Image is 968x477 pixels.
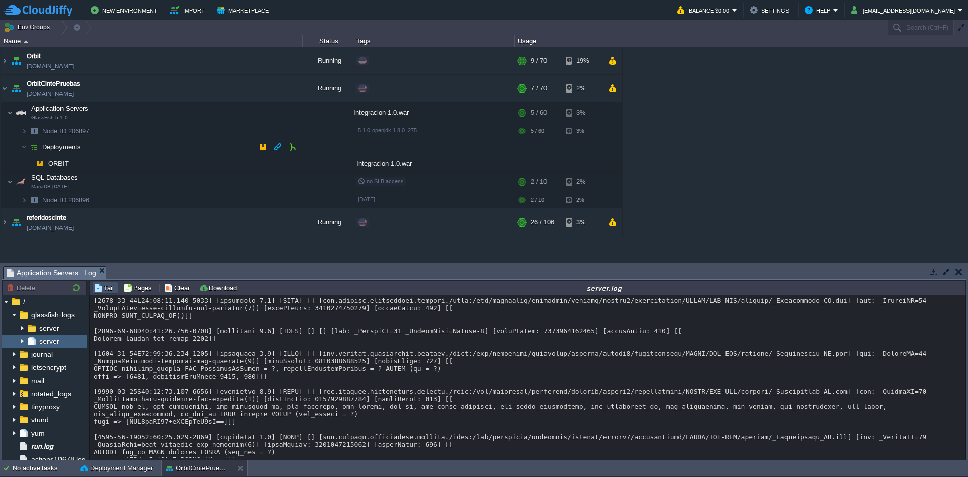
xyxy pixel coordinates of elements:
a: Deployments [41,143,82,151]
a: actions10678.log [29,455,87,464]
img: AMDAwAAAACH5BAEAAAAALAAAAAABAAEAAAICRAEAOw== [27,123,41,139]
button: Help [805,4,833,16]
a: [DOMAIN_NAME] [27,61,74,71]
div: 2% [566,75,599,102]
a: referidoscinte [27,213,66,223]
span: GlassFish 5.1.0 [31,115,68,121]
img: AMDAwAAAACH5BAEAAAAALAAAAAABAAEAAAICRAEAOw== [1,47,9,74]
div: server.log [244,284,964,292]
div: Name [1,35,302,47]
button: [EMAIL_ADDRESS][DOMAIN_NAME] [851,4,958,16]
img: AMDAwAAAACH5BAEAAAAALAAAAAABAAEAAAICRAEAOw== [27,139,41,155]
div: No active tasks [13,460,76,476]
img: AMDAwAAAACH5BAEAAAAALAAAAAABAAEAAAICRAEAOw== [33,155,47,171]
div: Tags [354,35,514,47]
a: journal [29,350,54,359]
img: AMDAwAAAACH5BAEAAAAALAAAAAABAAEAAAICRAEAOw== [24,40,28,43]
div: 5 / 60 [531,123,544,139]
span: letsencrypt [29,363,68,372]
div: Integracion-1.0.war [353,102,515,123]
button: Import [170,4,208,16]
span: Node ID: [42,127,68,135]
div: 9 / 70 [531,47,547,74]
button: New Environment [91,4,160,16]
div: 3% [566,102,599,123]
button: Marketplace [217,4,272,16]
a: glassfish-logs [29,310,76,320]
img: AMDAwAAAACH5BAEAAAAALAAAAAABAAEAAAICRAEAOw== [1,208,9,236]
div: 2 / 10 [531,172,547,192]
div: 2 / 10 [531,192,544,208]
div: 3% [566,208,599,236]
div: 26 / 106 [531,208,554,236]
span: server [37,337,61,346]
button: Balance $0.00 [677,4,732,16]
button: Pages [123,283,155,292]
img: AMDAwAAAACH5BAEAAAAALAAAAAABAAEAAAICRAEAOw== [7,172,13,192]
span: 206896 [41,196,91,204]
img: AMDAwAAAACH5BAEAAAAALAAAAAABAAEAAAICRAEAOw== [9,208,23,236]
button: Delete [7,283,38,292]
div: 3% [566,123,599,139]
div: Running [303,47,353,74]
span: Application Servers : Log [7,267,96,279]
a: / [21,297,27,306]
div: 5 / 60 [531,102,547,123]
span: no SLB access [358,178,404,184]
button: Env Groups [4,20,53,34]
a: mail [29,376,46,385]
img: AMDAwAAAACH5BAEAAAAALAAAAAABAAEAAAICRAEAOw== [14,172,28,192]
a: [DOMAIN_NAME] [27,223,74,233]
div: Running [303,208,353,236]
a: Application ServersGlassFish 5.1.0 [30,104,90,112]
a: server [37,324,61,333]
img: AMDAwAAAACH5BAEAAAAALAAAAAABAAEAAAICRAEAOw== [7,102,13,123]
button: OrbitCintePruebas [166,463,229,473]
span: 5.1.0-openjdk-1.8.0_275 [358,127,417,133]
img: AMDAwAAAACH5BAEAAAAALAAAAAABAAEAAAICRAEAOw== [9,47,23,74]
button: Download [199,283,240,292]
a: vtund [29,415,50,425]
a: Orbit [27,51,41,61]
a: yum [29,429,46,438]
a: run.log [29,442,55,451]
img: AMDAwAAAACH5BAEAAAAALAAAAAABAAEAAAICRAEAOw== [21,139,27,155]
a: SQL DatabasesMariaDB [DATE] [30,174,79,181]
div: Running [303,75,353,102]
img: AMDAwAAAACH5BAEAAAAALAAAAAABAAEAAAICRAEAOw== [27,192,41,208]
a: ORBIT [47,159,70,168]
button: Clear [164,283,193,292]
a: [DOMAIN_NAME] [27,89,74,99]
iframe: chat widget [926,437,958,467]
a: OrbitCintePruebas [27,79,80,89]
a: tinyproxy [29,402,62,411]
div: 19% [566,47,599,74]
img: CloudJiffy [4,4,72,17]
img: AMDAwAAAACH5BAEAAAAALAAAAAABAAEAAAICRAEAOw== [21,123,27,139]
span: 206897 [41,127,91,135]
div: 2% [566,172,599,192]
div: 7 / 70 [531,75,547,102]
img: AMDAwAAAACH5BAEAAAAALAAAAAABAAEAAAICRAEAOw== [27,155,33,171]
a: Node ID:206897 [41,127,91,135]
div: Integracion-1.0.war [353,155,515,171]
span: Application Servers [30,104,90,113]
span: [DATE] [358,196,375,202]
img: AMDAwAAAACH5BAEAAAAALAAAAAABAAEAAAICRAEAOw== [1,75,9,102]
a: rotated_logs [29,389,73,398]
img: AMDAwAAAACH5BAEAAAAALAAAAAABAAEAAAICRAEAOw== [9,75,23,102]
img: AMDAwAAAACH5BAEAAAAALAAAAAABAAEAAAICRAEAOw== [14,102,28,123]
span: SQL Databases [30,173,79,182]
